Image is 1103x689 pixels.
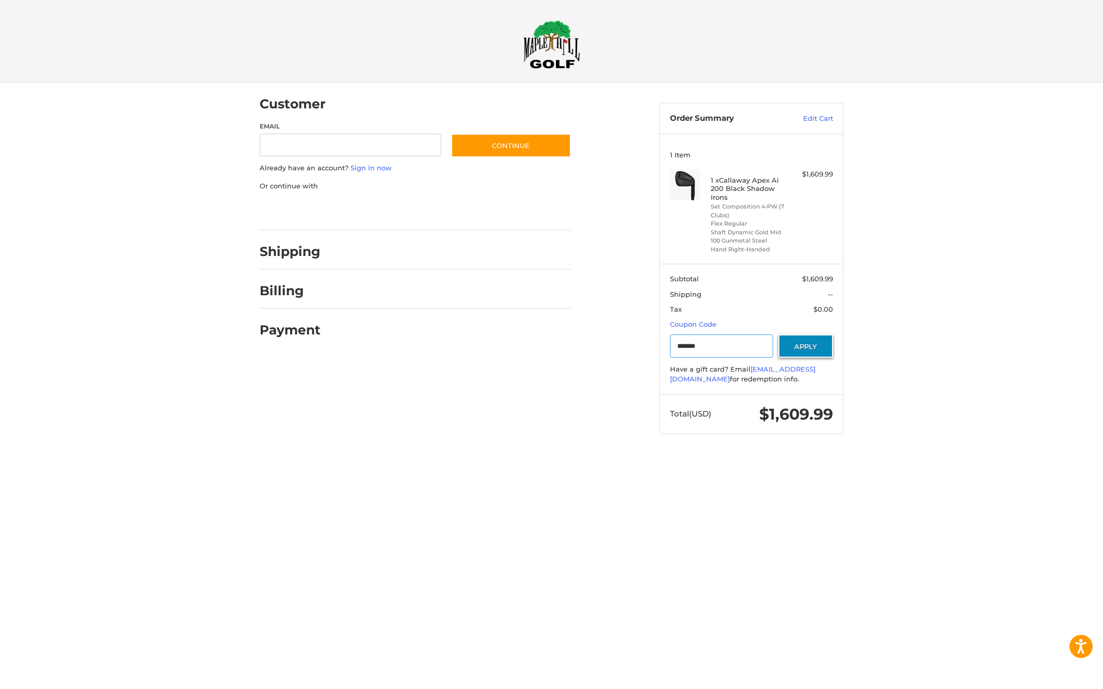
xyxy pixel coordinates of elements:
div: Have a gift card? Email for redemption info. [670,364,833,384]
li: Hand Right-Handed [711,245,790,254]
h3: 1 Item [670,151,833,159]
h3: Order Summary [670,114,781,124]
button: Continue [451,134,571,157]
h2: Billing [260,283,320,299]
h2: Customer [260,96,326,112]
div: $1,609.99 [792,169,833,180]
button: Apply [778,334,833,358]
span: Tax [670,305,682,313]
iframe: PayPal-paypal [257,201,334,220]
span: $0.00 [813,305,833,313]
li: Flex Regular [711,219,790,228]
input: Gift Certificate or Coupon Code [670,334,774,358]
img: Maple Hill Golf [523,20,580,69]
span: $1,609.99 [759,405,833,424]
a: Edit Cart [781,114,833,124]
h2: Payment [260,322,321,338]
span: Subtotal [670,275,699,283]
a: Sign in now [350,164,392,172]
span: Total (USD) [670,409,711,419]
li: Shaft Dynamic Gold Mid 100 Gunmetal Steel [711,228,790,245]
span: $1,609.99 [802,275,833,283]
span: Shipping [670,290,701,298]
label: Email [260,122,441,131]
a: Coupon Code [670,320,716,328]
span: -- [828,290,833,298]
li: Set Composition 4-PW (7 Clubs) [711,202,790,219]
h4: 1 x Callaway Apex Ai 200 Black Shadow Irons [711,176,790,201]
p: Already have an account? [260,163,571,173]
h2: Shipping [260,244,321,260]
p: Or continue with [260,181,571,191]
